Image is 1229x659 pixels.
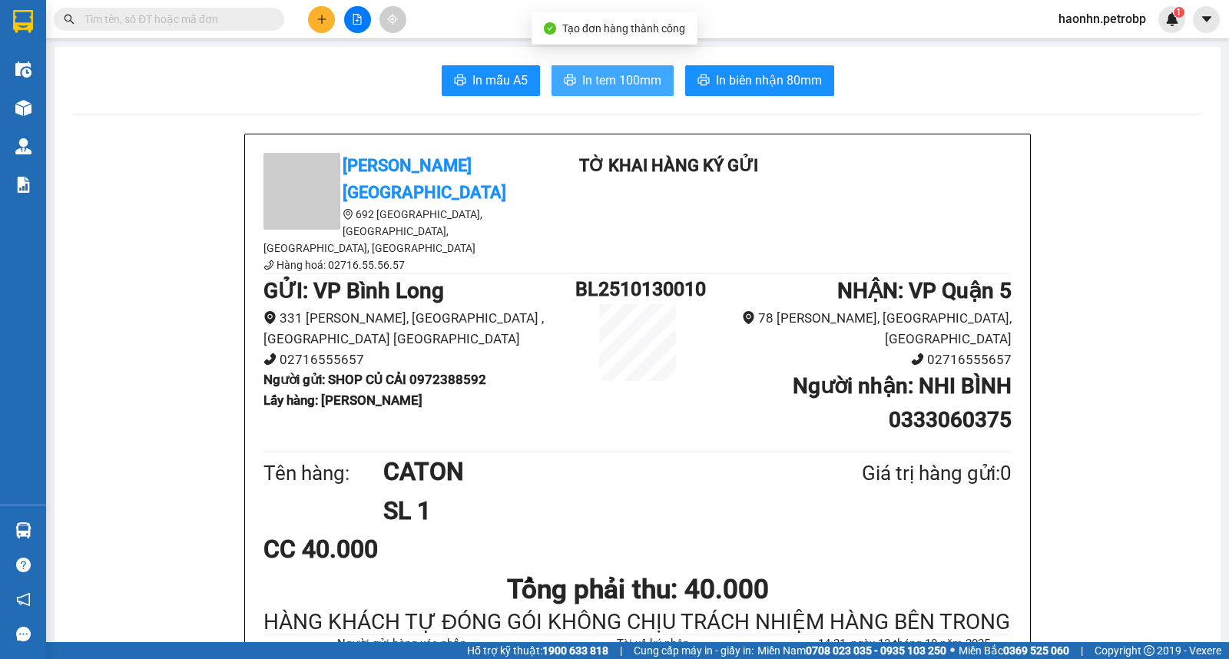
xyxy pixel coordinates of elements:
[343,209,353,220] span: environment
[263,257,540,273] li: Hàng hoá: 02716.55.56.57
[15,522,31,538] img: warehouse-icon
[387,14,398,25] span: aim
[959,642,1069,659] span: Miền Bắc
[343,156,506,202] b: [PERSON_NAME][GEOGRAPHIC_DATA]
[442,65,540,96] button: printerIn mẫu A5
[13,10,33,33] img: logo-vxr
[806,644,946,657] strong: 0708 023 035 - 0935 103 250
[634,642,754,659] span: Cung cấp máy in - giấy in:
[467,642,608,659] span: Hỗ trợ kỹ thuật:
[263,206,540,257] li: 692 [GEOGRAPHIC_DATA], [GEOGRAPHIC_DATA], [GEOGRAPHIC_DATA], [GEOGRAPHIC_DATA]
[15,100,31,116] img: warehouse-icon
[263,372,486,387] b: Người gửi : SHOP CỦ CẢI 0972388592
[797,635,1012,654] li: 14:21, ngày 13 tháng 10 năm 2025
[263,530,510,568] div: CC 40.000
[1046,9,1158,28] span: haonhn.petrobp
[263,349,575,370] li: 02716555657
[308,6,335,33] button: plus
[620,642,622,659] span: |
[950,647,955,654] span: ⚪️
[542,644,608,657] strong: 1900 633 818
[575,274,700,304] h1: BL2510130010
[16,627,31,641] span: message
[1193,6,1220,33] button: caret-down
[582,71,661,90] span: In tem 100mm
[15,138,31,154] img: warehouse-icon
[552,65,674,96] button: printerIn tem 100mm
[1176,7,1181,18] span: 1
[383,452,787,491] h1: CATON
[352,14,363,25] span: file-add
[15,177,31,193] img: solution-icon
[64,14,75,25] span: search
[84,11,266,28] input: Tìm tên, số ĐT hoặc mã đơn
[263,392,422,408] b: Lấy hàng : [PERSON_NAME]
[263,308,575,349] li: 331 [PERSON_NAME], [GEOGRAPHIC_DATA] , [GEOGRAPHIC_DATA] [GEOGRAPHIC_DATA]
[263,260,274,270] span: phone
[697,74,710,88] span: printer
[1081,642,1083,659] span: |
[316,14,327,25] span: plus
[562,22,685,35] span: Tạo đơn hàng thành công
[700,349,1012,370] li: 02716555657
[472,71,528,90] span: In mẫu A5
[344,6,371,33] button: file-add
[263,611,1012,634] div: HÀNG KHÁCH TỰ ĐÓNG GÓI KHÔNG CHỊU TRÁCH NHIỆM HÀNG BÊN TRONG
[263,311,277,324] span: environment
[263,353,277,366] span: phone
[685,65,834,96] button: printerIn biên nhận 80mm
[1144,645,1154,656] span: copyright
[16,558,31,572] span: question-circle
[263,458,383,489] div: Tên hàng:
[793,373,1012,432] b: Người nhận : NHI BÌNH 0333060375
[757,642,946,659] span: Miền Nam
[911,353,924,366] span: phone
[787,458,1012,489] div: Giá trị hàng gửi: 0
[544,22,556,35] span: check-circle
[15,61,31,78] img: warehouse-icon
[700,308,1012,349] li: 78 [PERSON_NAME], [GEOGRAPHIC_DATA], [GEOGRAPHIC_DATA]
[294,635,508,654] li: Người gửi hàng xác nhận
[16,592,31,607] span: notification
[454,74,466,88] span: printer
[1200,12,1214,26] span: caret-down
[379,6,406,33] button: aim
[1165,12,1179,26] img: icon-new-feature
[564,74,576,88] span: printer
[263,568,1012,611] h1: Tổng phải thu: 40.000
[1003,644,1069,657] strong: 0369 525 060
[1174,7,1184,18] sup: 1
[263,278,444,303] b: GỬI : VP Bình Long
[742,311,755,324] span: environment
[545,635,760,654] li: Tài xế ký nhân
[579,156,758,175] b: TỜ KHAI HÀNG KÝ GỬI
[716,71,822,90] span: In biên nhận 80mm
[837,278,1012,303] b: NHẬN : VP Quận 5
[383,492,787,530] h1: SL 1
